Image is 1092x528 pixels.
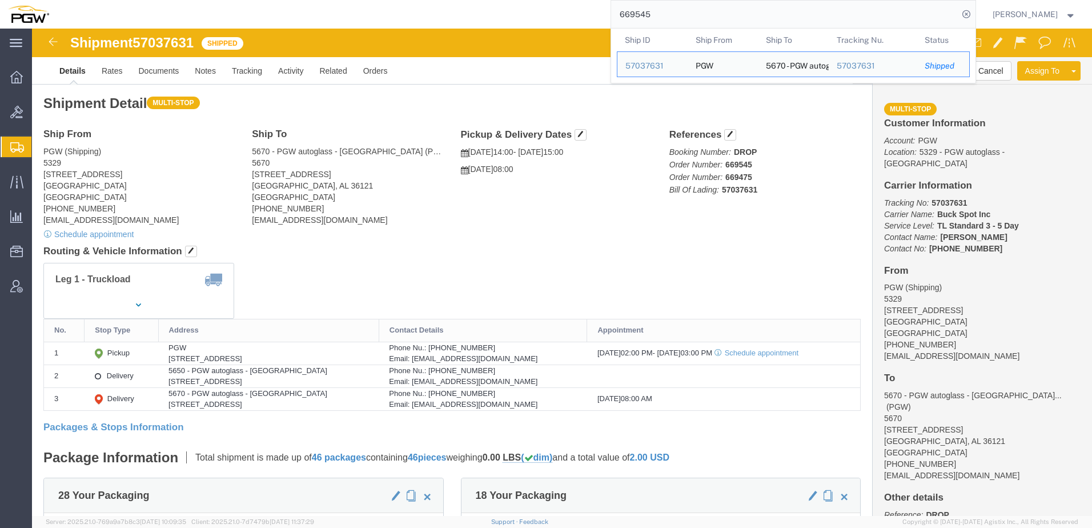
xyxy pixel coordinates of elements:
span: Copyright © [DATE]-[DATE] Agistix Inc., All Rights Reserved [902,517,1078,527]
div: PGW [695,52,713,77]
img: logo [8,6,49,23]
th: Status [917,29,970,51]
a: Feedback [519,518,548,525]
table: Search Results [617,29,975,83]
div: Shipped [925,60,961,72]
div: 5670 - PGW autoglass - Montgomery [766,52,821,77]
span: [DATE] 11:37:29 [270,518,314,525]
th: Tracking Nu. [828,29,917,51]
th: Ship From [687,29,758,51]
span: Server: 2025.21.0-769a9a7b8c3 [46,518,186,525]
div: 57037631 [836,60,909,72]
span: [DATE] 10:09:35 [140,518,186,525]
span: Client: 2025.21.0-7d7479b [191,518,314,525]
input: Search for shipment number, reference number [611,1,958,28]
div: 57037631 [625,60,680,72]
button: [PERSON_NAME] [992,7,1077,21]
iframe: FS Legacy Container [32,29,1092,516]
th: Ship To [758,29,829,51]
th: Ship ID [617,29,688,51]
a: Support [491,518,520,525]
span: Amber Hickey [993,8,1058,21]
